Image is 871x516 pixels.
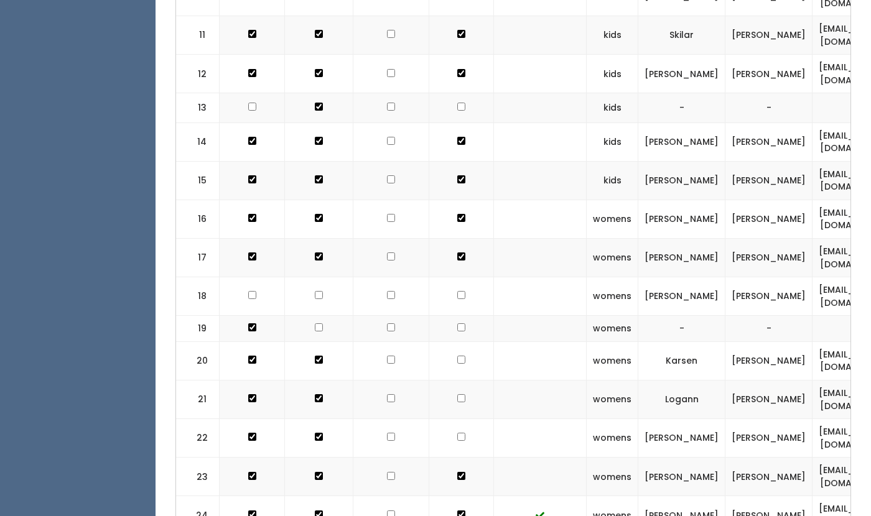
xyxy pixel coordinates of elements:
td: - [725,93,813,122]
td: [PERSON_NAME] [725,380,813,419]
td: 16 [176,200,220,238]
td: [PERSON_NAME] [725,161,813,200]
td: womens [587,419,638,458]
td: kids [587,16,638,55]
td: womens [587,341,638,380]
td: [PERSON_NAME] [638,419,725,458]
td: 11 [176,16,220,55]
td: [PERSON_NAME] [725,238,813,277]
td: - [725,316,813,342]
td: [PERSON_NAME] [638,55,725,93]
td: Skilar [638,16,725,55]
td: [PERSON_NAME] [638,200,725,238]
td: womens [587,458,638,496]
td: [PERSON_NAME] [725,16,813,55]
td: [PERSON_NAME] [725,341,813,380]
td: 14 [176,122,220,161]
td: kids [587,55,638,93]
td: - [638,93,725,122]
td: 13 [176,93,220,122]
td: 20 [176,341,220,380]
td: 17 [176,238,220,277]
td: 12 [176,55,220,93]
td: [PERSON_NAME] [725,419,813,458]
td: [PERSON_NAME] [638,277,725,316]
td: [PERSON_NAME] [725,122,813,161]
td: 18 [176,277,220,316]
td: 23 [176,458,220,496]
td: Logann [638,380,725,419]
td: - [638,316,725,342]
td: [PERSON_NAME] [638,122,725,161]
td: womens [587,200,638,238]
td: [PERSON_NAME] [725,458,813,496]
td: kids [587,122,638,161]
td: [PERSON_NAME] [638,458,725,496]
td: [PERSON_NAME] [638,238,725,277]
td: womens [587,380,638,419]
td: [PERSON_NAME] [725,200,813,238]
td: 22 [176,419,220,458]
td: kids [587,161,638,200]
td: womens [587,277,638,316]
td: kids [587,93,638,122]
td: [PERSON_NAME] [725,55,813,93]
td: Karsen [638,341,725,380]
td: [PERSON_NAME] [638,161,725,200]
td: womens [587,238,638,277]
td: 19 [176,316,220,342]
td: womens [587,316,638,342]
td: [PERSON_NAME] [725,277,813,316]
td: 21 [176,380,220,419]
td: 15 [176,161,220,200]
